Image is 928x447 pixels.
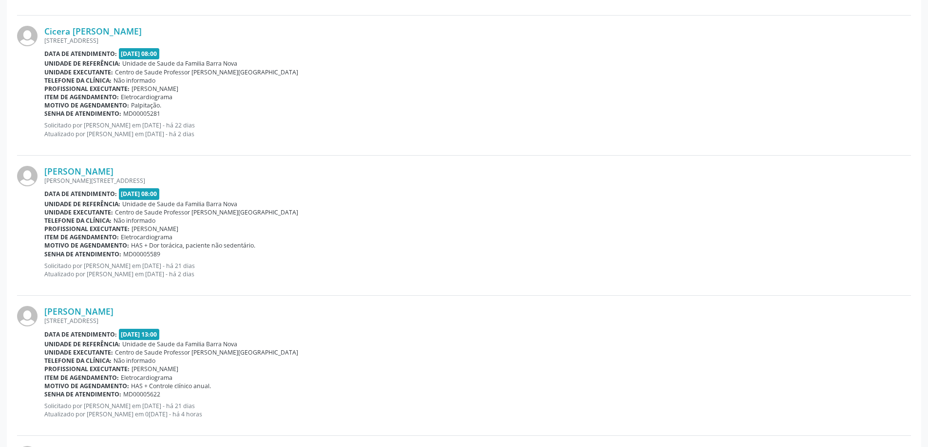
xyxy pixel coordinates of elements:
b: Telefone da clínica: [44,357,112,365]
b: Senha de atendimento: [44,109,121,118]
span: HAS + Dor torácica, paciente não sedentário. [131,241,255,250]
b: Unidade de referência: [44,59,120,68]
div: [STREET_ADDRESS] [44,36,911,45]
a: Cicera [PERSON_NAME] [44,26,142,36]
span: Não informado [114,357,155,365]
img: img [17,306,38,326]
b: Unidade de referência: [44,200,120,208]
span: Palpitação. [131,101,161,109]
b: Unidade de referência: [44,340,120,348]
b: Data de atendimento: [44,50,117,58]
div: [STREET_ADDRESS] [44,317,911,325]
span: Não informado [114,216,155,225]
span: [DATE] 13:00 [119,329,160,340]
span: Centro de Saude Professor [PERSON_NAME][GEOGRAPHIC_DATA] [115,208,298,216]
span: [PERSON_NAME] [132,85,178,93]
b: Unidade executante: [44,208,113,216]
span: Unidade de Saude da Familia Barra Nova [122,340,237,348]
span: Centro de Saude Professor [PERSON_NAME][GEOGRAPHIC_DATA] [115,68,298,76]
span: MD00005281 [123,109,160,118]
span: Eletrocardiograma [121,374,172,382]
b: Telefone da clínica: [44,76,112,85]
span: [PERSON_NAME] [132,225,178,233]
b: Data de atendimento: [44,330,117,339]
a: [PERSON_NAME] [44,166,114,177]
span: MD00005622 [123,390,160,398]
span: [DATE] 08:00 [119,188,160,199]
a: [PERSON_NAME] [44,306,114,317]
div: [PERSON_NAME][STREET_ADDRESS] [44,177,911,185]
span: Eletrocardiograma [121,233,172,241]
span: HAS + Controle clínico anual. [131,382,211,390]
b: Senha de atendimento: [44,390,121,398]
b: Item de agendamento: [44,374,119,382]
b: Unidade executante: [44,348,113,357]
b: Unidade executante: [44,68,113,76]
span: [DATE] 08:00 [119,48,160,59]
b: Telefone da clínica: [44,216,112,225]
img: img [17,26,38,46]
b: Senha de atendimento: [44,250,121,258]
span: Não informado [114,76,155,85]
span: Unidade de Saude da Familia Barra Nova [122,59,237,68]
p: Solicitado por [PERSON_NAME] em [DATE] - há 21 dias Atualizado por [PERSON_NAME] em [DATE] - há 2... [44,262,911,278]
b: Profissional executante: [44,225,130,233]
span: Unidade de Saude da Familia Barra Nova [122,200,237,208]
b: Item de agendamento: [44,233,119,241]
span: Centro de Saude Professor [PERSON_NAME][GEOGRAPHIC_DATA] [115,348,298,357]
b: Item de agendamento: [44,93,119,101]
p: Solicitado por [PERSON_NAME] em [DATE] - há 21 dias Atualizado por [PERSON_NAME] em 0[DATE] - há ... [44,402,911,418]
b: Profissional executante: [44,365,130,373]
b: Motivo de agendamento: [44,101,129,109]
b: Motivo de agendamento: [44,241,129,250]
img: img [17,166,38,186]
p: Solicitado por [PERSON_NAME] em [DATE] - há 22 dias Atualizado por [PERSON_NAME] em [DATE] - há 2... [44,121,911,138]
span: MD00005589 [123,250,160,258]
b: Motivo de agendamento: [44,382,129,390]
b: Profissional executante: [44,85,130,93]
span: [PERSON_NAME] [132,365,178,373]
b: Data de atendimento: [44,190,117,198]
span: Eletrocardiograma [121,93,172,101]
